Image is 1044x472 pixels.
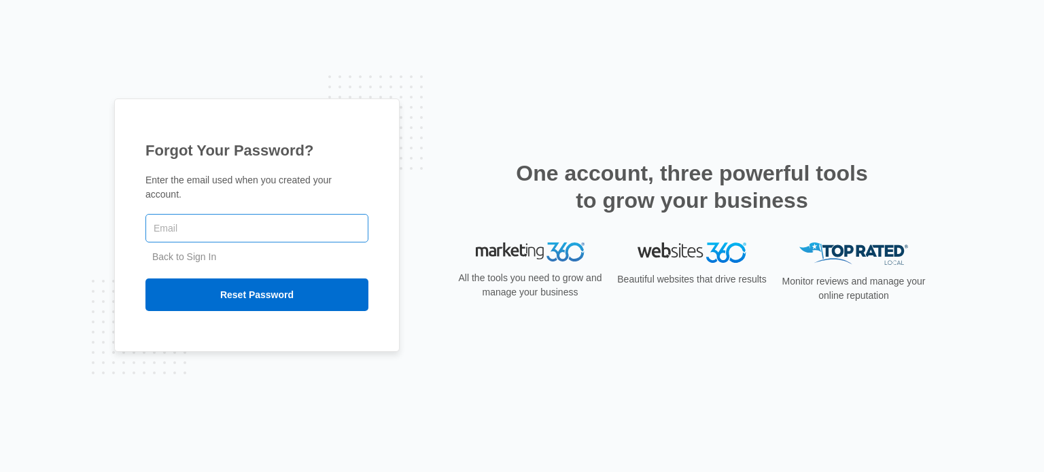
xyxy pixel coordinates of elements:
[145,214,368,242] input: Email
[152,251,216,262] a: Back to Sign In
[778,274,930,303] p: Monitor reviews and manage your online reputation
[145,139,368,162] h1: Forgot Your Password?
[454,271,606,299] p: All the tools you need to grow and manage your business
[145,173,368,202] p: Enter the email used when you created your account.
[799,242,908,265] img: Top Rated Local
[616,272,768,287] p: Beautiful websites that drive results
[512,160,872,214] h2: One account, three powerful tools to grow your business
[638,242,746,262] img: Websites 360
[145,278,368,311] input: Reset Password
[476,242,585,261] img: Marketing 360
